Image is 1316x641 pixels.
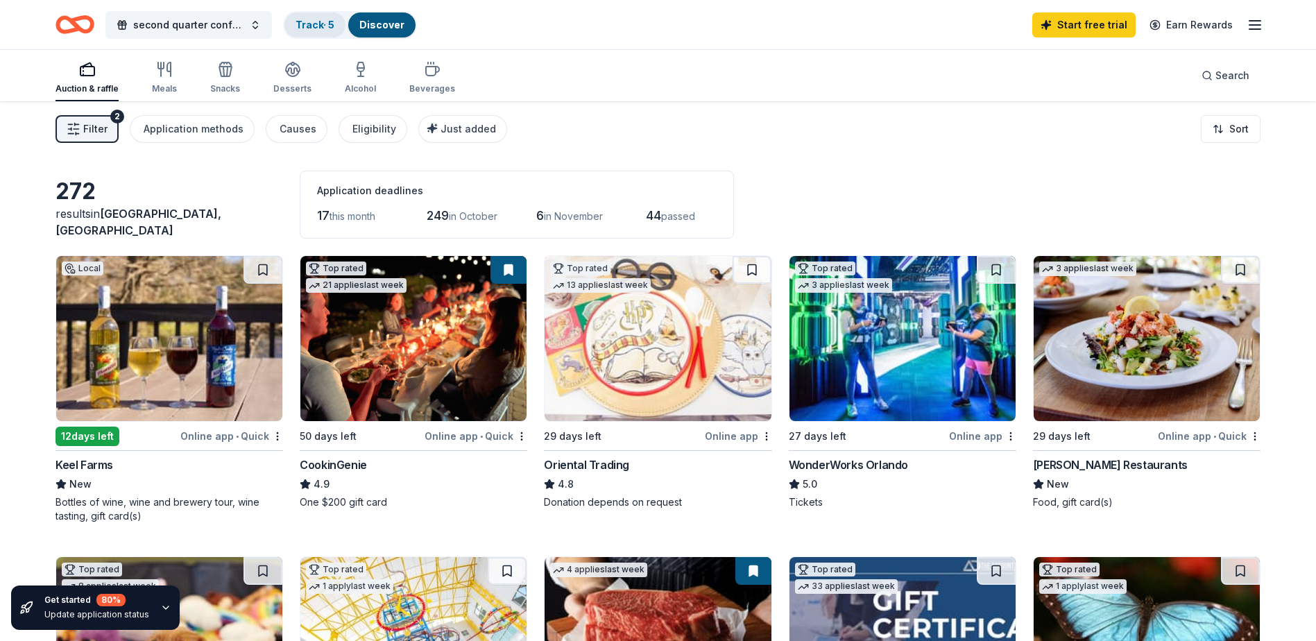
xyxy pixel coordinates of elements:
[62,563,122,576] div: Top rated
[55,427,119,446] div: 12 days left
[544,495,771,509] div: Donation depends on request
[646,208,661,223] span: 44
[55,207,221,237] span: [GEOGRAPHIC_DATA], [GEOGRAPHIC_DATA]
[210,55,240,101] button: Snacks
[300,428,357,445] div: 50 days left
[110,110,124,123] div: 2
[306,278,407,293] div: 21 applies last week
[306,579,393,594] div: 1 apply last week
[55,255,283,523] a: Image for Keel FarmsLocal12days leftOnline app•QuickKeel FarmsNewBottles of wine, wine and brewer...
[1033,255,1261,509] a: Image for Cameron Mitchell Restaurants3 applieslast week29 days leftOnline app•Quick[PERSON_NAME]...
[55,205,283,239] div: results
[544,210,603,222] span: in November
[558,476,574,493] span: 4.8
[306,563,366,576] div: Top rated
[441,123,496,135] span: Just added
[317,182,717,199] div: Application deadlines
[427,208,449,223] span: 249
[545,256,771,421] img: Image for Oriental Trading
[544,428,601,445] div: 29 days left
[300,495,527,509] div: One $200 gift card
[283,11,417,39] button: Track· 5Discover
[236,431,239,442] span: •
[480,431,483,442] span: •
[536,208,544,223] span: 6
[949,427,1016,445] div: Online app
[1047,476,1069,493] span: New
[296,19,334,31] a: Track· 5
[55,207,221,237] span: in
[1190,62,1261,89] button: Search
[795,579,898,594] div: 33 applies last week
[1033,428,1091,445] div: 29 days left
[1158,427,1261,445] div: Online app Quick
[1032,12,1136,37] a: Start free trial
[1141,12,1241,37] a: Earn Rewards
[44,594,149,606] div: Get started
[1215,67,1249,84] span: Search
[1039,563,1100,576] div: Top rated
[1039,579,1127,594] div: 1 apply last week
[55,178,283,205] div: 272
[550,278,651,293] div: 13 applies last week
[210,83,240,94] div: Snacks
[133,17,244,33] span: second quarter conference night
[795,563,855,576] div: Top rated
[152,83,177,94] div: Meals
[705,427,772,445] div: Online app
[306,262,366,275] div: Top rated
[55,456,113,473] div: Keel Farms
[795,278,892,293] div: 3 applies last week
[1033,456,1188,473] div: [PERSON_NAME] Restaurants
[55,115,119,143] button: Filter2
[550,262,610,275] div: Top rated
[55,8,94,41] a: Home
[425,427,527,445] div: Online app Quick
[339,115,407,143] button: Eligibility
[144,121,243,137] div: Application methods
[69,476,92,493] span: New
[661,210,695,222] span: passed
[266,115,327,143] button: Causes
[789,428,846,445] div: 27 days left
[789,495,1016,509] div: Tickets
[449,210,497,222] span: in October
[352,121,396,137] div: Eligibility
[273,83,311,94] div: Desserts
[359,19,404,31] a: Discover
[300,456,367,473] div: CookinGenie
[345,83,376,94] div: Alcohol
[409,83,455,94] div: Beverages
[55,83,119,94] div: Auction & raffle
[105,11,272,39] button: second quarter conference night
[280,121,316,137] div: Causes
[345,55,376,101] button: Alcohol
[789,255,1016,509] a: Image for WonderWorks OrlandoTop rated3 applieslast week27 days leftOnline appWonderWorks Orlando...
[789,456,908,473] div: WonderWorks Orlando
[544,456,629,473] div: Oriental Trading
[330,210,375,222] span: this month
[55,55,119,101] button: Auction & raffle
[1213,431,1216,442] span: •
[1201,115,1261,143] button: Sort
[1033,495,1261,509] div: Food, gift card(s)
[56,256,282,421] img: Image for Keel Farms
[83,121,108,137] span: Filter
[544,255,771,509] a: Image for Oriental TradingTop rated13 applieslast week29 days leftOnline appOriental Trading4.8Do...
[418,115,507,143] button: Just added
[44,609,149,620] div: Update application status
[62,262,103,275] div: Local
[152,55,177,101] button: Meals
[314,476,330,493] span: 4.9
[96,594,126,606] div: 80 %
[300,255,527,509] a: Image for CookinGenieTop rated21 applieslast week50 days leftOnline app•QuickCookinGenie4.9One $2...
[795,262,855,275] div: Top rated
[55,495,283,523] div: Bottles of wine, wine and brewery tour, wine tasting, gift card(s)
[273,55,311,101] button: Desserts
[300,256,527,421] img: Image for CookinGenie
[803,476,817,493] span: 5.0
[317,208,330,223] span: 17
[180,427,283,445] div: Online app Quick
[1229,121,1249,137] span: Sort
[1039,262,1136,276] div: 3 applies last week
